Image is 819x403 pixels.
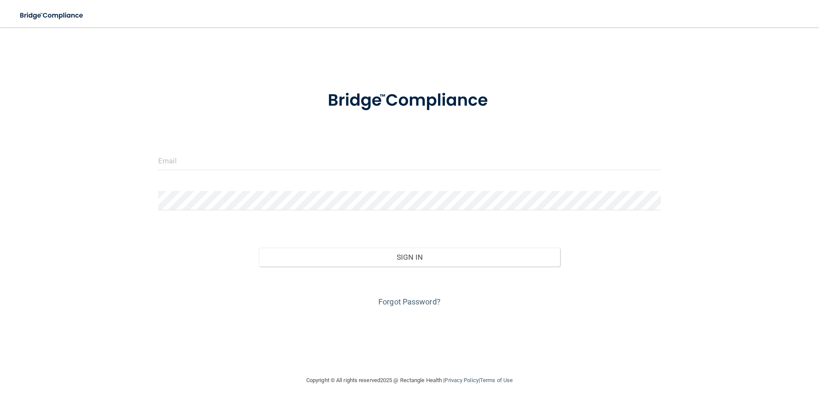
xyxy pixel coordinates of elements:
[158,151,661,170] input: Email
[310,78,509,123] img: bridge_compliance_login_screen.278c3ca4.svg
[259,248,561,267] button: Sign In
[378,297,441,306] a: Forgot Password?
[444,377,478,383] a: Privacy Policy
[13,7,91,24] img: bridge_compliance_login_screen.278c3ca4.svg
[254,367,565,394] div: Copyright © All rights reserved 2025 @ Rectangle Health | |
[480,377,513,383] a: Terms of Use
